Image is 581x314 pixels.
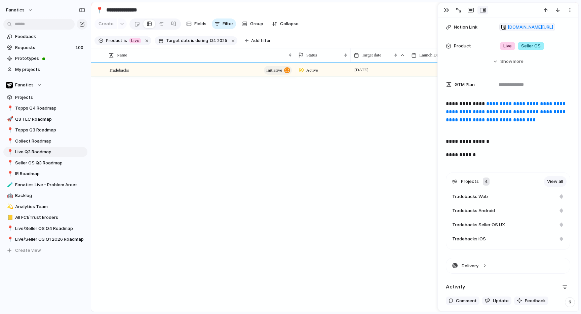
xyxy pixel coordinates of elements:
span: Prototypes [15,55,85,62]
div: 📍 [7,225,12,232]
button: Update [482,297,511,305]
a: 📒All FCI/Trust Eroders [3,212,87,223]
button: 🧪 [6,182,13,188]
button: Q4 2025 [208,37,229,44]
div: 📍 [7,159,12,167]
span: 100 [75,44,85,51]
span: Live/Seller OS Q4 Roadmap [15,225,85,232]
span: Q4 2025 [210,38,227,44]
span: Live [503,43,512,49]
button: 🚀 [6,116,13,123]
span: Projects [15,94,85,101]
button: 💫 [6,203,13,210]
span: All FCI/Trust Eroders [15,214,85,221]
span: Filter [223,21,233,27]
span: Live/Seller OS Q1 2026 Roadmap [15,236,85,243]
div: 📍Collect Roadmap [3,136,87,146]
button: 📍 [6,105,13,112]
a: 📍Live Q3 Roadmap [3,147,87,157]
button: fanatics [3,5,36,15]
span: Fanatics [15,82,34,88]
a: Requests100 [3,43,87,53]
span: Requests [15,44,73,51]
span: Topps Q3 Roadmap [15,127,85,133]
span: Topps Q4 Roadmap [15,105,85,112]
button: 📍 [6,225,13,232]
button: 📍 [6,149,13,155]
a: 🤖Backlog [3,191,87,201]
button: initiative [264,66,292,75]
a: View all [544,176,567,187]
a: 📍Live/Seller OS Q4 Roadmap [3,224,87,234]
span: Update [493,298,509,304]
a: 🧪Fanatics Live - Problem Areas [3,180,87,190]
div: 📍Live/Seller OS Q1 2026 Roadmap [3,234,87,244]
span: Status [306,52,317,58]
a: 📍Topps Q3 Roadmap [3,125,87,135]
span: Active [306,67,318,74]
span: during [194,38,208,44]
span: IR Roadmap [15,170,85,177]
span: [DATE] [353,66,370,74]
span: is [124,38,127,44]
span: Launch Date [419,52,442,58]
a: 📍Seller OS Q3 Roadmap [3,158,87,168]
span: Backlog [15,192,85,199]
a: Prototypes [3,53,87,64]
div: 💫 [7,203,12,210]
div: 📍 [7,148,12,156]
span: fanatics [6,7,25,13]
button: Fields [184,18,209,29]
button: Create view [3,245,87,256]
span: Fields [194,21,206,27]
span: Product [454,43,471,49]
button: Showmore [446,55,570,68]
a: Feedback [3,32,87,42]
button: 📍 [6,138,13,145]
div: 🧪 [7,181,12,189]
button: 📒 [6,214,13,221]
button: 📍 [6,170,13,177]
span: My projects [15,66,85,73]
span: Feedback [525,298,546,304]
button: 📍 [6,127,13,133]
span: more [513,58,524,65]
span: Tradebacks iOS [452,236,486,242]
span: [DOMAIN_NAME][URL] [508,24,553,31]
span: Tradebacks [109,66,129,74]
button: Comment [446,297,479,305]
span: Collapse [280,21,299,27]
a: My projects [3,65,87,75]
button: 📍 [6,236,13,243]
div: 📍 [96,5,103,14]
span: Feedback [15,33,85,40]
div: 🤖 [7,192,12,200]
button: 📍 [6,160,13,166]
a: 📍IR Roadmap [3,169,87,179]
span: Target date [362,52,381,58]
div: 📍 [7,126,12,134]
button: Feedback [514,297,548,305]
h2: Activity [446,283,465,291]
button: Group [239,18,267,29]
span: initiative [266,66,282,75]
span: Fanatics Live - Problem Areas [15,182,85,188]
a: 💫Analytics Team [3,202,87,212]
span: Group [250,21,263,27]
span: Comment [456,298,477,304]
a: 📍Topps Q4 Roadmap [3,103,87,113]
div: 📍 [7,105,12,112]
div: 4 [483,178,490,186]
span: Target date [166,38,190,44]
div: 📍 [7,170,12,178]
div: 🚀Q3 TLC Roadmap [3,114,87,124]
span: Seller OS Q3 Roadmap [15,160,85,166]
